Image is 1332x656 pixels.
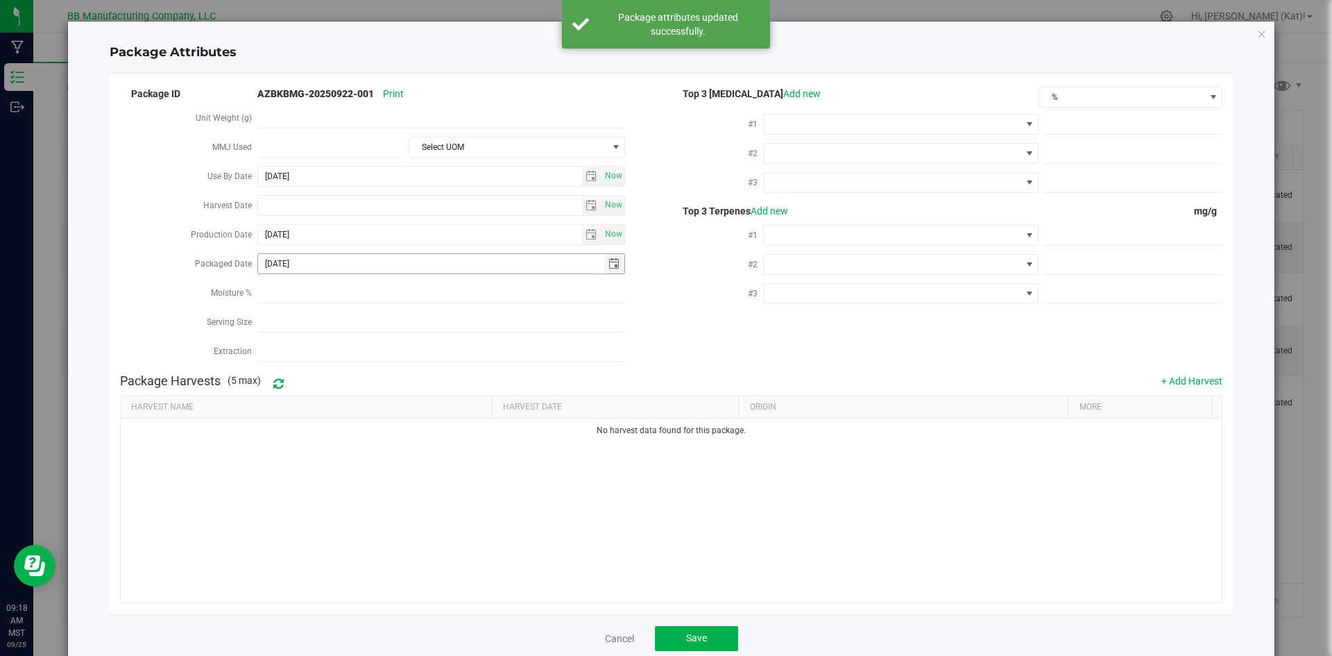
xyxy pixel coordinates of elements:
[763,283,1039,304] span: NO DATA FOUND
[748,281,763,306] label: #3
[748,252,763,277] label: #2
[672,88,821,99] span: Top 3 [MEDICAL_DATA]
[228,373,261,388] span: (5 max)
[748,223,763,248] label: #1
[748,112,763,137] label: #1
[686,632,707,644] span: Save
[1257,25,1267,42] button: Close modal
[203,193,257,218] label: Harvest Date
[655,626,738,651] button: Save
[1039,87,1204,107] span: %
[211,280,257,305] label: Moisture %
[191,222,257,247] label: Production Date
[195,251,257,276] label: Packaged Date
[738,396,1068,419] th: Origin
[207,310,257,335] label: Serving Size
[196,106,257,131] label: Unit Weight (g)
[601,225,624,244] span: select
[601,167,624,186] span: select
[14,545,55,587] iframe: Resource center
[1161,374,1222,388] button: + Add Harvest
[602,166,626,186] span: Set Current date
[1194,205,1222,217] span: mg/g
[582,167,602,186] span: select
[491,396,738,419] th: Harvest Date
[212,135,257,160] label: MMJ Used
[383,88,404,99] span: Print
[129,424,1214,437] p: No harvest data found for this package.
[602,195,626,215] span: Set Current date
[120,374,221,388] h4: Package Harvests
[409,137,607,157] span: Select UOM
[672,205,788,217] span: Top 3 Terpenes
[763,254,1039,275] span: NO DATA FOUND
[783,88,821,99] a: Add new
[602,224,626,244] span: Set Current date
[110,44,1233,62] h4: Package Attributes
[120,88,180,99] span: Package ID
[1068,396,1212,419] th: More
[121,396,491,419] th: Harvest Name
[214,339,257,364] label: Extraction
[601,196,624,215] span: select
[605,632,634,646] a: Cancel
[604,254,624,274] span: select
[582,225,602,244] span: select
[748,170,763,195] label: #3
[751,205,788,217] a: Add new
[748,141,763,166] label: #2
[763,225,1039,246] span: NO DATA FOUND
[582,196,602,215] span: select
[207,164,257,189] label: Use By Date
[257,88,374,99] strong: AZBKBMG-20250922-001
[597,10,760,38] div: Package attributes updated successfully.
